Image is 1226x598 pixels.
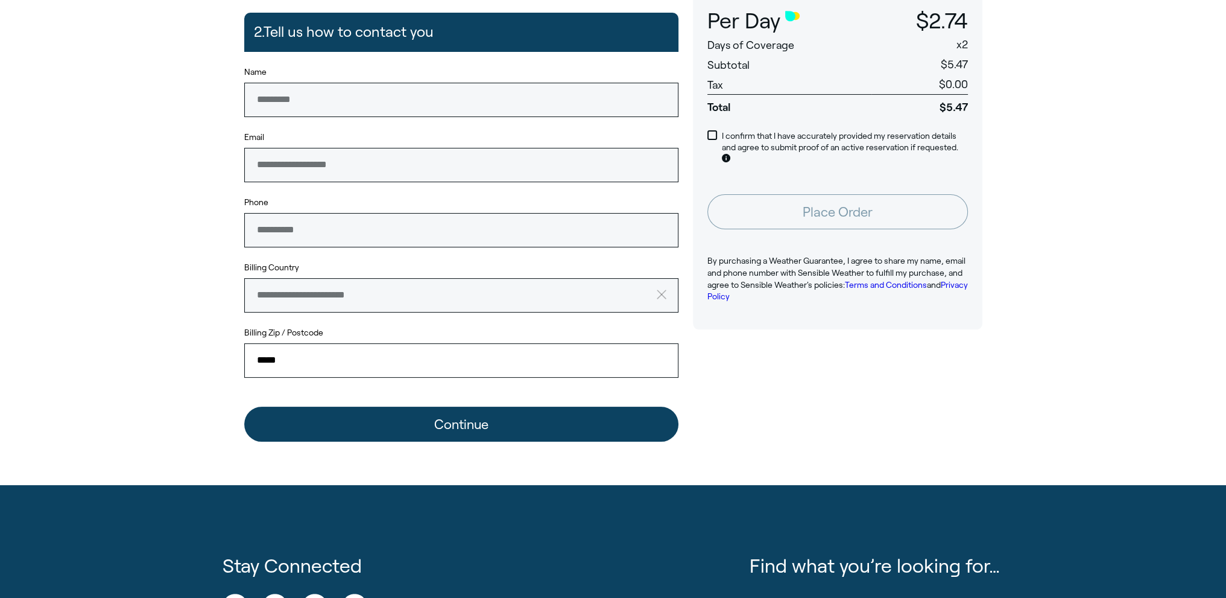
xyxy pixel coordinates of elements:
[244,66,678,78] label: Name
[956,39,968,51] span: x 2
[244,197,678,209] label: Phone
[223,553,731,580] h1: Stay Connected
[871,94,968,115] span: $5.47
[750,553,1003,580] p: Find what you’re looking for…
[707,9,780,33] span: Per Day
[653,278,678,312] button: clear value
[707,194,968,229] button: Place Order
[244,407,678,442] button: Continue
[254,17,434,46] h2: 2. Tell us how to contact you
[722,130,968,166] p: I confirm that I have accurately provided my reservation details and agree to submit proof of an ...
[244,262,299,274] label: Billing Country
[707,79,723,91] span: Tax
[941,59,968,71] span: $5.47
[845,280,927,290] a: Terms and Conditions
[916,9,968,33] span: $2.74
[939,78,968,91] span: $0.00
[707,255,968,302] p: By purchasing a Weather Guarantee, I agree to share my name, email and phone number with Sensible...
[244,132,678,144] label: Email
[244,13,678,51] button: 2.Tell us how to contact you
[707,59,750,71] span: Subtotal
[693,349,982,433] iframe: Customer reviews powered by Trustpilot
[707,39,794,51] span: Days of Coverage
[244,327,678,339] label: Billing Zip / Postcode
[707,94,871,115] span: Total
